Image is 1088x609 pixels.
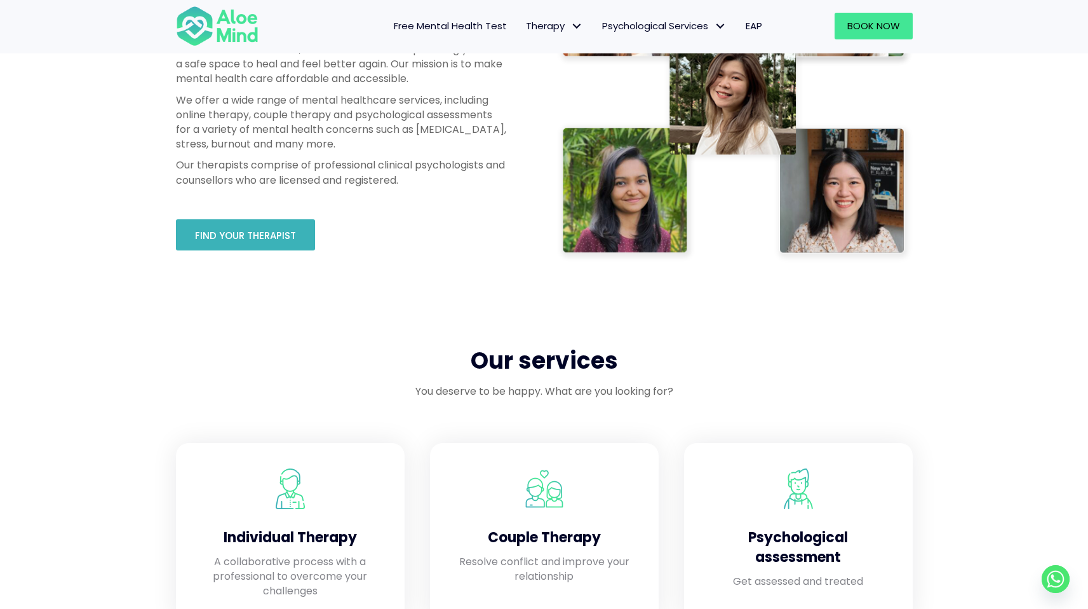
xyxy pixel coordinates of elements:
[176,219,315,250] a: Find your therapist
[709,528,887,568] h4: Psychological assessment
[526,19,583,32] span: Therapy
[384,13,516,39] a: Free Mental Health Test
[176,93,506,152] p: We offer a wide range of mental healthcare services, including online therapy, couple therapy and...
[275,13,772,39] nav: Menu
[847,19,900,32] span: Book Now
[602,19,727,32] span: Psychological Services
[471,345,618,377] span: Our services
[201,554,379,599] p: A collaborative process with a professional to overcome your challenges
[524,469,565,509] img: Aloe Mind Malaysia | Mental Healthcare Services in Malaysia and Singapore
[835,13,913,39] a: Book Now
[176,384,913,399] p: You deserve to be happy. What are you looking for?
[1042,565,1070,593] a: Whatsapp
[201,528,379,548] h4: Individual Therapy
[455,528,633,548] h4: Couple Therapy
[176,5,259,47] img: Aloe mind Logo
[195,229,296,242] span: Find your therapist
[736,13,772,39] a: EAP
[709,574,887,589] p: Get assessed and treated
[176,27,506,86] p: Though very common, mental health issues are frequently overlooked. At Aloe Mind, we are committe...
[593,13,736,39] a: Psychological ServicesPsychological Services: submenu
[270,469,311,509] img: Aloe Mind Malaysia | Mental Healthcare Services in Malaysia and Singapore
[778,469,819,509] img: Aloe Mind Malaysia | Mental Healthcare Services in Malaysia and Singapore
[746,19,762,32] span: EAP
[455,554,633,584] p: Resolve conflict and improve your relationship
[711,17,730,36] span: Psychological Services: submenu
[568,17,586,36] span: Therapy: submenu
[176,158,506,187] p: Our therapists comprise of professional clinical psychologists and counsellors who are licensed a...
[516,13,593,39] a: TherapyTherapy: submenu
[394,19,507,32] span: Free Mental Health Test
